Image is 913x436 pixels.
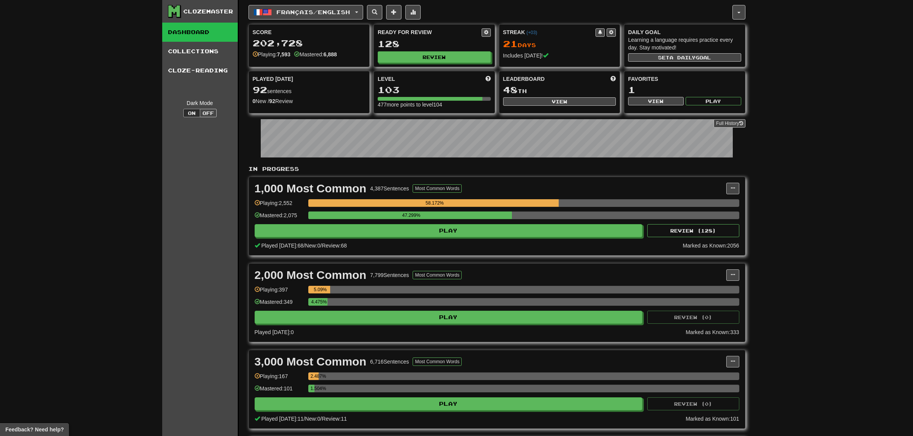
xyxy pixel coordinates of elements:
div: 4,387 Sentences [370,185,409,192]
div: 5.09% [311,286,330,293]
div: Playing: [253,51,291,58]
div: 58.172% [311,199,559,207]
button: Play [255,224,643,237]
span: / [304,243,305,249]
button: Most Common Words [413,357,462,366]
span: / [304,416,305,422]
span: Played [DATE]: 11 [261,416,303,422]
div: Mastered: 349 [255,298,304,311]
div: Dark Mode [168,99,232,107]
button: Most Common Words [413,271,462,279]
div: Score [253,28,366,36]
span: a daily [670,55,696,60]
div: Mastered: 101 [255,385,304,397]
button: Review [378,51,491,63]
button: On [183,109,200,117]
div: 1.504% [311,385,315,392]
a: Cloze-Reading [162,61,238,80]
div: sentences [253,85,366,95]
span: / [320,243,322,249]
button: Review (0) [647,397,739,410]
div: 103 [378,85,491,95]
div: Mastered: [294,51,337,58]
div: 7,799 Sentences [370,271,409,279]
div: Ready for Review [378,28,482,36]
div: Marked as Known: 333 [686,328,739,336]
button: Most Common Words [413,184,462,193]
span: 48 [503,84,518,95]
button: Play [255,397,643,410]
div: Marked as Known: 101 [686,415,739,423]
div: Streak [503,28,596,36]
div: 1,000 Most Common [255,183,367,194]
div: Playing: 167 [255,372,304,385]
button: Off [200,109,217,117]
span: Open feedback widget [5,426,64,433]
div: Daily Goal [628,28,741,36]
span: Leaderboard [503,75,545,83]
span: New: 0 [305,416,321,422]
span: New: 0 [305,243,321,249]
span: Played [DATE]: 0 [255,329,294,335]
span: Français / English [276,9,350,15]
span: / [320,416,322,422]
button: Play [255,311,643,324]
strong: 6,888 [324,51,337,57]
div: Includes [DATE]! [503,52,616,59]
div: Marked as Known: 2056 [683,242,739,249]
span: Played [DATE]: 68 [261,243,303,249]
span: Level [378,75,395,83]
div: Favorites [628,75,741,83]
a: (+03) [526,30,537,35]
div: 202,728 [253,38,366,48]
button: Add sentence to collection [386,5,401,20]
div: 3,000 Most Common [255,356,367,367]
div: Playing: 397 [255,286,304,298]
div: 4.475% [311,298,327,306]
button: View [628,97,684,105]
a: Collections [162,42,238,61]
a: Full History [714,119,745,128]
span: 92 [253,84,267,95]
div: 6,716 Sentences [370,358,409,366]
span: This week in points, UTC [610,75,616,83]
p: In Progress [248,165,745,173]
button: More stats [405,5,421,20]
div: 47.299% [311,211,512,219]
div: Mastered: 2,075 [255,211,304,224]
div: 477 more points to level 104 [378,101,491,108]
span: Review: 68 [322,243,347,249]
strong: 92 [269,98,275,104]
div: 1 [628,85,741,95]
button: Search sentences [367,5,382,20]
div: 128 [378,39,491,49]
span: Score more points to level up [485,75,491,83]
button: View [503,97,616,106]
span: Review: 11 [322,416,347,422]
strong: 0 [253,98,256,104]
div: Clozemaster [183,8,233,15]
div: th [503,85,616,95]
strong: 7,593 [277,51,290,57]
button: Review (128) [647,224,739,237]
div: 2,000 Most Common [255,269,367,281]
div: New / Review [253,97,366,105]
div: Learning a language requires practice every day. Stay motivated! [628,36,741,51]
div: 2.487% [311,372,319,380]
button: Français/English [248,5,363,20]
button: Play [686,97,741,105]
span: Played [DATE] [253,75,293,83]
span: 21 [503,38,518,49]
div: Playing: 2,552 [255,199,304,212]
button: Seta dailygoal [628,53,741,62]
button: Review (0) [647,311,739,324]
a: Dashboard [162,23,238,42]
div: Day s [503,39,616,49]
